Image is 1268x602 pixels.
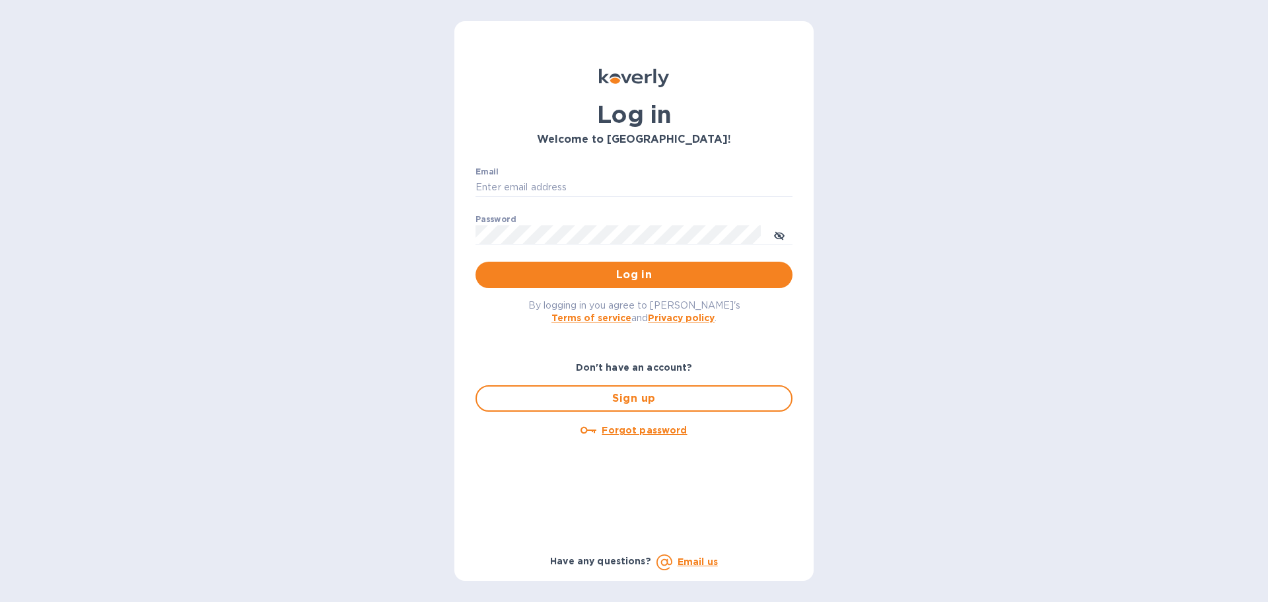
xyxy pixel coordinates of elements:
[486,267,782,283] span: Log in
[599,69,669,87] img: Koverly
[475,262,792,288] button: Log in
[487,391,781,406] span: Sign up
[551,313,631,323] a: Terms of service
[528,300,740,323] span: By logging in you agree to [PERSON_NAME]'s and .
[475,168,499,176] label: Email
[602,425,687,435] u: Forgot password
[475,385,792,412] button: Sign up
[475,100,792,128] h1: Log in
[648,313,715,323] a: Privacy policy
[766,221,792,248] button: toggle password visibility
[475,178,792,198] input: Enter email address
[475,215,516,223] label: Password
[678,556,718,567] a: Email us
[576,362,693,373] b: Don't have an account?
[475,133,792,146] h3: Welcome to [GEOGRAPHIC_DATA]!
[550,556,651,566] b: Have any questions?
